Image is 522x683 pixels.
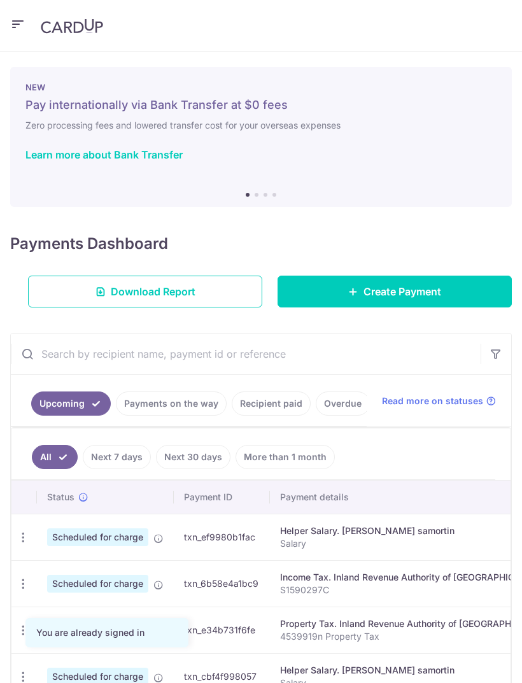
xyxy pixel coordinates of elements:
span: Status [47,491,74,503]
input: Search by recipient name, payment id or reference [11,334,481,374]
img: CardUp [41,18,103,34]
a: Create Payment [278,276,512,307]
span: Read more on statuses [382,395,483,407]
span: Scheduled for charge [47,528,148,546]
a: Learn more about Bank Transfer [25,148,183,161]
h5: Pay internationally via Bank Transfer at $0 fees [25,97,497,113]
h4: Payments Dashboard [10,232,168,255]
p: NEW [25,82,497,92]
span: Create Payment [363,284,441,299]
td: txn_ef9980b1fac [174,514,270,560]
a: Next 30 days [156,445,230,469]
td: txn_e34b731f6fe [174,607,270,653]
h6: Zero processing fees and lowered transfer cost for your overseas expenses [25,118,497,133]
a: Next 7 days [83,445,151,469]
td: txn_6b58e4a1bc9 [174,560,270,607]
a: Upcoming [31,391,111,416]
th: Payment ID [174,481,270,514]
span: Download Report [111,284,195,299]
a: Overdue [316,391,370,416]
a: All [32,445,78,469]
span: Scheduled for charge [47,575,148,593]
a: Payments on the way [116,391,227,416]
a: Download Report [28,276,262,307]
a: Recipient paid [232,391,311,416]
div: You are already signed in [36,626,178,639]
a: Read more on statuses [382,395,496,407]
a: More than 1 month [236,445,335,469]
